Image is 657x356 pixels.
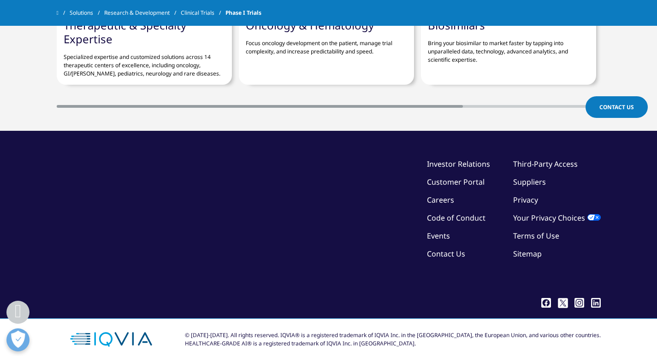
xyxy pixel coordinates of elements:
[513,159,578,169] a: Third-Party Access
[427,159,490,169] a: Investor Relations
[185,331,601,348] div: © [DATE]-[DATE]. All rights reserved. IQVIA® is a registered trademark of IQVIA Inc. in the [GEOG...
[64,18,186,47] a: Therapeutic & Specialty Expertise
[513,177,546,187] a: Suppliers
[586,96,648,118] a: Contact Us
[513,231,559,241] a: Terms of Use
[513,249,542,259] a: Sitemap
[104,5,181,21] a: Research & Development
[427,249,465,259] a: Contact Us
[513,195,538,205] a: Privacy
[246,32,407,56] p: Focus oncology development on the patient, manage trial complexity, and increase predictability a...
[70,5,104,21] a: Solutions
[513,213,601,223] a: Your Privacy Choices
[64,46,225,78] p: Specialized expertise and customized solutions across 14 therapeutic centers of excellence, inclu...
[6,328,30,351] button: Open Preferences
[427,177,485,187] a: Customer Portal
[427,231,450,241] a: Events
[428,32,589,64] p: Bring your biosimilar to market faster by tapping into unparalleled data, technology, advanced an...
[599,103,634,111] span: Contact Us
[181,5,225,21] a: Clinical Trials
[427,213,485,223] a: Code of Conduct
[427,195,454,205] a: Careers
[225,5,261,21] span: Phase I Trials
